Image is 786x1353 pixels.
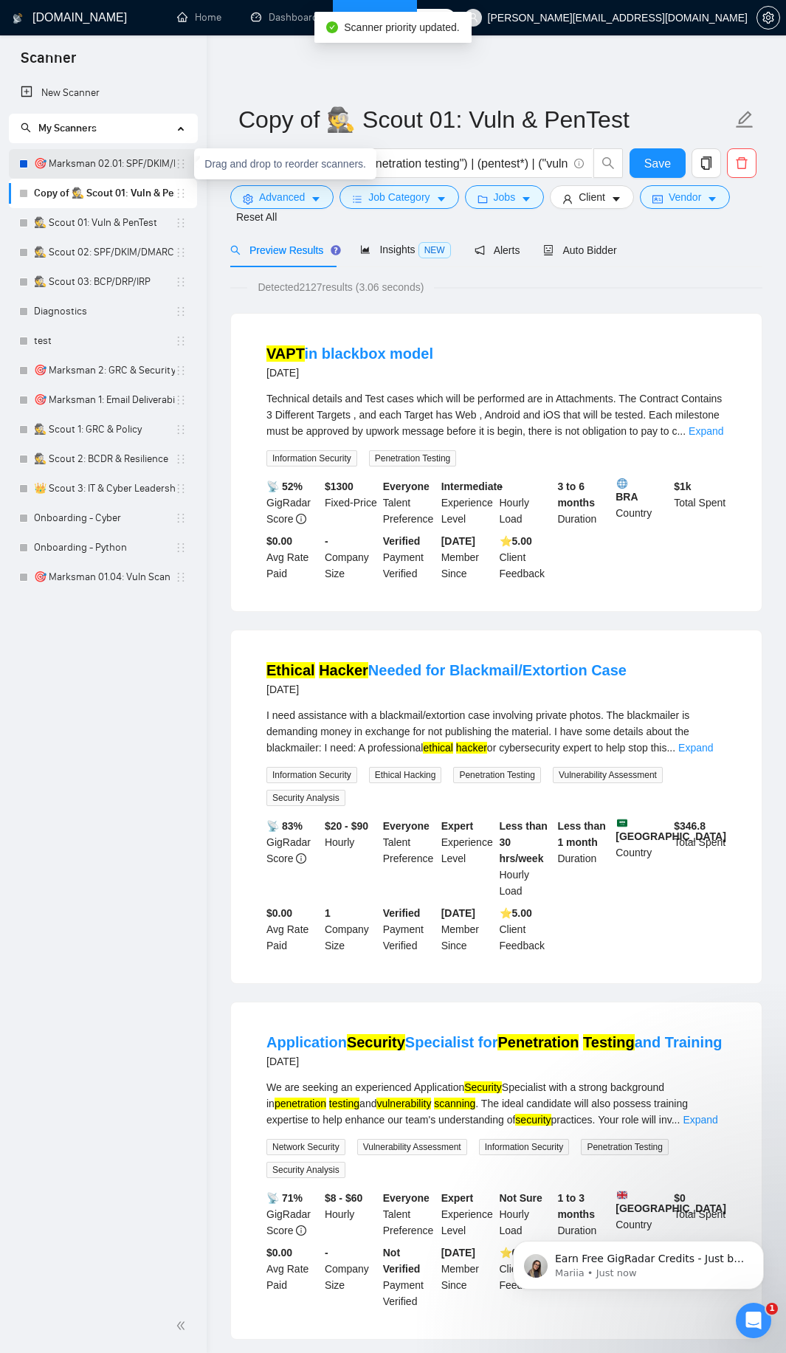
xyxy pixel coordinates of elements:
span: user [562,193,573,204]
b: ⭐️ 5.00 [500,907,532,919]
b: Verified [383,535,421,547]
span: Scanner [9,47,88,78]
div: Avg Rate Paid [263,905,322,954]
b: Everyone [383,481,430,492]
span: caret-down [521,193,531,204]
mark: testing [329,1098,359,1109]
b: [DATE] [441,1247,475,1259]
span: from [DOMAIN_NAME] [95,109,201,120]
div: Hourly [322,818,380,899]
span: Client [579,189,605,205]
a: test [34,326,175,356]
span: idcard [652,193,663,204]
div: Hourly Load [497,818,555,899]
b: [DATE] [441,907,475,919]
mark: ethical [423,742,452,754]
mark: Testing [583,1034,635,1050]
span: check-circle [326,21,338,33]
span: holder [175,512,187,524]
span: Job Category [368,189,430,205]
span: Insights [360,244,450,255]
span: Advanced [259,189,305,205]
div: [DATE] [266,681,627,698]
span: caret-down [611,193,621,204]
div: Client Feedback [497,533,555,582]
b: 📡 52% [266,481,303,492]
div: 💬 [30,139,265,168]
div: Total Spent [671,1190,729,1239]
a: dashboardDashboard [251,11,318,24]
a: Expand [683,1114,717,1126]
a: 🕵️ Scout 02: SPF/DKIM/DMARC [34,238,175,267]
span: Scanner priority updated. [344,21,459,33]
span: holder [175,276,187,288]
a: 🕵️ Scout 03: BCP/DRP/IRP [34,267,175,297]
a: Expand [678,742,713,754]
span: Network Security [266,1139,345,1155]
button: Send a message… [253,478,277,501]
span: Penetration Testing [369,450,457,467]
div: I need assistance with a blackmail/extortion case involving private photos. The blackmailer is de... [266,707,726,756]
a: ApplicationSecuritySpecialist forPenetration Testingand Training [266,1034,723,1050]
span: copy [692,156,720,170]
div: Drag and drop to reorder scanners. [194,148,376,179]
span: area-chart [360,244,370,255]
b: [GEOGRAPHIC_DATA] [616,1190,726,1214]
b: Not Verified [383,1247,421,1275]
img: Profile image for Mariia [30,103,54,127]
div: Tooltip anchor [329,244,342,257]
span: search [21,123,31,133]
span: Penetration Testing [453,767,541,783]
div: Payment Verified [380,1244,438,1309]
div: Talent Preference [380,478,438,527]
div: Total Spent [671,478,729,527]
a: New Scanner [21,78,185,108]
span: ... [666,742,675,754]
a: 🎯 Marksman 01.04: Vuln Scan [34,562,175,592]
span: setting [757,12,779,24]
span: setting [243,193,253,204]
span: info-circle [296,514,306,524]
b: 1 [325,907,331,919]
mark: VAPT [266,345,305,362]
mark: vulnerability [376,1098,431,1109]
img: logo [13,7,23,30]
span: holder [175,247,187,258]
div: Avg Rate Paid [263,533,322,582]
span: 1 [766,1303,778,1315]
span: Security Analysis [266,1162,345,1178]
li: 🎯 Marksman 1: Email Deliverability [9,385,197,415]
iframe: Intercom notifications message [491,1210,786,1313]
span: caret-down [311,193,321,204]
b: Earn Free GigRadar Credits - Just by Sharing Your Story! [30,140,240,166]
li: Onboarding - Python [9,533,197,562]
a: 👑 Scout 3: IT & Cyber Leadership [34,474,175,503]
span: notification [475,245,485,255]
mark: Penetration [497,1034,579,1050]
img: 🇬🇧 [617,1190,627,1200]
mark: security [515,1114,551,1126]
a: setting [756,12,780,24]
span: edit [735,110,754,129]
li: test [9,326,197,356]
b: $8 - $60 [325,1192,362,1204]
button: search [593,148,623,178]
div: Hourly [322,1190,380,1239]
div: Hourly Load [497,1190,555,1239]
iframe: Intercom live chat [736,1303,771,1338]
mark: scanning [434,1098,475,1109]
div: Member Since [438,533,497,582]
div: GigRadar Score [263,478,322,527]
span: holder [175,335,187,347]
p: Active [DATE] [72,18,137,33]
div: Talent Preference [380,1190,438,1239]
b: $0.00 [266,535,292,547]
a: Onboarding - Cyber [34,503,175,533]
mark: Hacker [319,662,368,678]
b: $ 346.8 [674,820,706,832]
b: $0.00 [266,907,292,919]
b: - [325,535,328,547]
